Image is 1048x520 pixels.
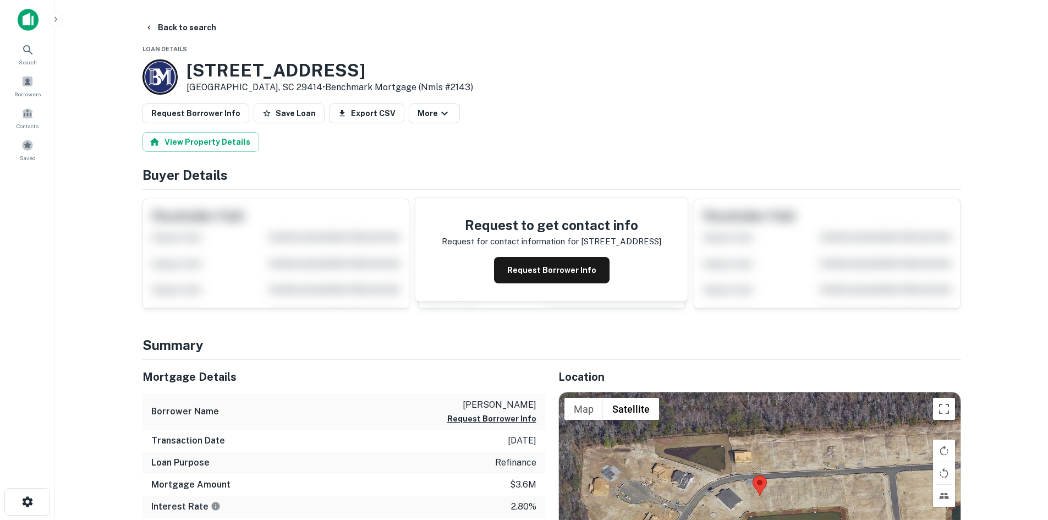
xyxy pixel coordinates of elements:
p: 2.80% [511,500,536,513]
h4: Request to get contact info [442,215,661,235]
h4: Buyer Details [142,165,961,185]
img: capitalize-icon.png [18,9,39,31]
button: Rotate map clockwise [933,440,955,462]
span: Saved [20,154,36,162]
h3: [STREET_ADDRESS] [186,60,473,81]
p: $3.6m [510,478,536,491]
button: View Property Details [142,132,259,152]
p: [DATE] [508,434,536,447]
a: Benchmark Mortgage (nmls #2143) [325,82,473,92]
button: Export CSV [329,103,404,123]
button: Rotate map counterclockwise [933,462,955,484]
span: Contacts [17,122,39,130]
span: Loan Details [142,46,187,52]
h4: Summary [142,335,961,355]
button: Show street map [564,398,603,420]
iframe: Chat Widget [993,397,1048,450]
h6: Borrower Name [151,405,219,418]
button: Request Borrower Info [447,412,536,425]
button: Back to search [140,18,221,37]
button: Request Borrower Info [494,257,610,283]
p: refinance [495,456,536,469]
h6: Loan Purpose [151,456,210,469]
p: [GEOGRAPHIC_DATA], SC 29414 • [186,81,473,94]
h5: Mortgage Details [142,369,545,385]
button: Tilt map [933,485,955,507]
h6: Transaction Date [151,434,225,447]
a: Search [3,39,52,69]
button: Request Borrower Info [142,103,249,123]
svg: The interest rates displayed on the website are for informational purposes only and may be report... [211,501,221,511]
button: Toggle fullscreen view [933,398,955,420]
a: Borrowers [3,71,52,101]
h5: Location [558,369,961,385]
p: [PERSON_NAME] [447,398,536,412]
a: Saved [3,135,52,165]
button: Show satellite imagery [603,398,659,420]
button: Save Loan [254,103,325,123]
span: Search [19,58,37,67]
p: [STREET_ADDRESS] [581,235,661,248]
button: More [409,103,460,123]
span: Borrowers [14,90,41,98]
p: Request for contact information for [442,235,579,248]
h6: Interest Rate [151,500,221,513]
h6: Mortgage Amount [151,478,231,491]
a: Contacts [3,103,52,133]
